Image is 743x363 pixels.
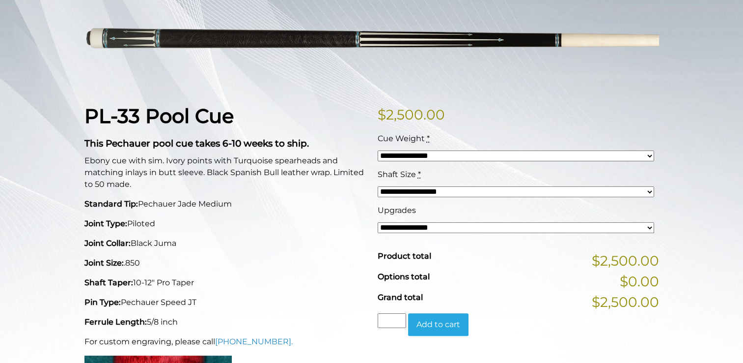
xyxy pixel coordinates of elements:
[84,258,124,268] strong: Joint Size:
[427,134,430,143] abbr: required
[592,292,659,312] span: $2,500.00
[84,298,121,307] strong: Pin Type:
[418,170,421,179] abbr: required
[84,138,309,149] strong: This Pechauer pool cue takes 6-10 weeks to ship.
[378,251,431,261] span: Product total
[378,170,416,179] span: Shaft Size
[84,218,366,230] p: Piloted
[84,238,366,249] p: Black Juma
[84,336,366,348] p: For custom engraving, please call
[84,155,366,190] p: Ebony cue with sim. Ivory points with Turquoise spearheads and matching inlays in butt sleeve. Bl...
[84,277,366,289] p: 10-12" Pro Taper
[84,239,131,248] strong: Joint Collar:
[215,337,293,346] a: [PHONE_NUMBER].
[84,104,234,128] strong: PL-33 Pool Cue
[378,134,425,143] span: Cue Weight
[84,316,366,328] p: 5/8 inch
[84,199,138,209] strong: Standard Tip:
[408,313,468,336] button: Add to cart
[620,271,659,292] span: $0.00
[84,278,133,287] strong: Shaft Taper:
[378,293,423,302] span: Grand total
[84,297,366,308] p: Pechauer Speed JT
[592,250,659,271] span: $2,500.00
[378,313,406,328] input: Product quantity
[84,317,147,327] strong: Ferrule Length:
[84,219,127,228] strong: Joint Type:
[84,257,366,269] p: .850
[84,198,366,210] p: Pechauer Jade Medium
[378,272,430,281] span: Options total
[378,106,386,123] span: $
[378,106,445,123] bdi: 2,500.00
[378,206,416,215] span: Upgrades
